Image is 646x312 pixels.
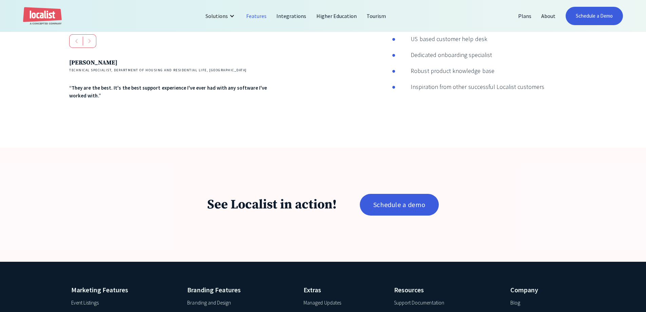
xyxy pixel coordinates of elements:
[394,285,497,295] h4: Resources
[200,8,241,24] div: Solutions
[510,299,520,307] a: Blog
[536,8,561,24] a: About
[69,68,277,73] h4: Technical Specialist, Department of Housing and Residential Life, [GEOGRAPHIC_DATA]
[360,194,439,216] a: Schedule a demo
[394,299,444,307] a: Support Documentation
[395,66,494,75] div: Robust product knowledge base
[205,12,228,20] div: Solutions
[272,8,311,24] a: Integrations
[23,7,62,25] a: home
[69,34,277,115] div: carousel
[395,82,544,91] div: Inspiration from other successful Localist customers
[83,34,96,48] div: next slide
[71,299,99,307] a: Event Listings
[69,59,117,67] strong: [PERSON_NAME]
[510,285,575,295] h4: Company
[395,50,492,59] div: Dedicated onboarding specialist
[69,34,83,48] div: previous slide
[69,84,277,99] div: “They are the best. It's the best support experience I've ever had with any software I've worked ...
[187,299,231,307] a: Branding and Design
[513,8,536,24] a: Plans
[395,34,487,43] div: US based customer help desk
[362,8,391,24] a: Tourism
[304,299,341,307] a: Managed Updates
[304,285,381,295] h4: Extras
[69,58,277,99] div: 1 of 3
[566,7,623,25] a: Schedule a Demo
[71,285,175,295] h4: Marketing Features
[207,197,337,213] h1: See Localist in action!
[312,8,362,24] a: Higher Education
[187,285,291,295] h4: Branding Features
[241,8,272,24] a: Features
